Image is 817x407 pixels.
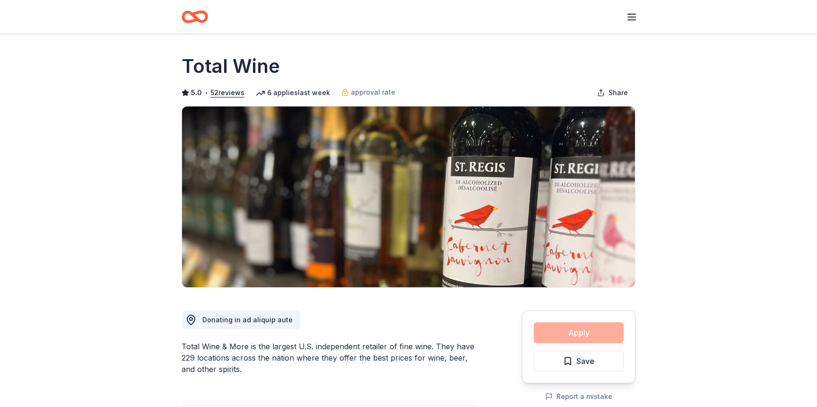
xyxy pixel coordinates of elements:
[576,355,594,367] span: Save
[590,83,635,102] button: Share
[205,89,208,97] span: •
[608,87,628,98] span: Share
[182,53,280,80] h1: Total Wine
[182,341,477,375] div: Total Wine & More is the largest U.S. independent retailer of fine wine. They have 229 locations ...
[545,391,612,402] button: Report a mistake
[534,351,624,372] button: Save
[210,87,244,98] button: 52reviews
[256,87,330,98] div: 6 applies last week
[202,316,293,324] span: Donating in ad aliquip aute
[182,6,208,28] a: Home
[182,106,635,287] img: Image for Total Wine
[341,87,395,98] a: approval rate
[191,87,202,98] span: 5.0
[351,87,395,98] span: approval rate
